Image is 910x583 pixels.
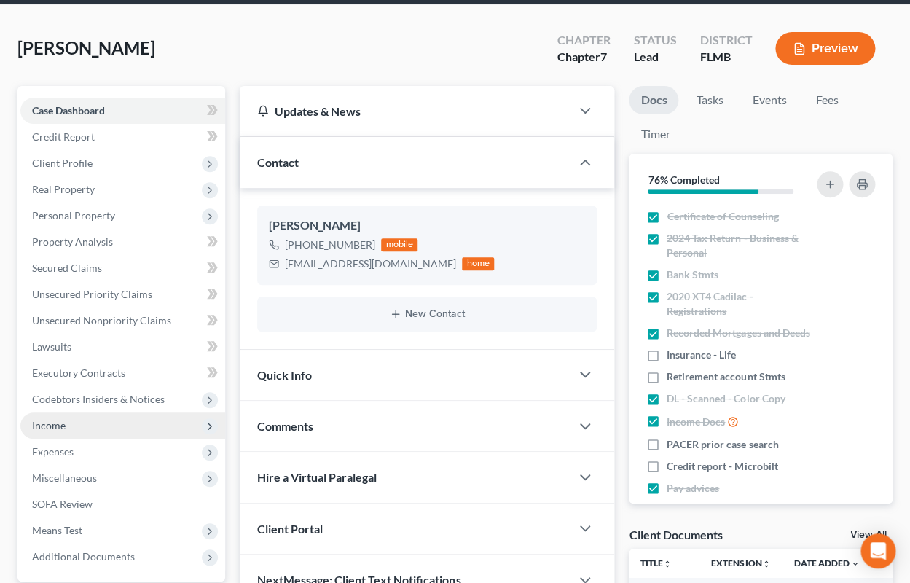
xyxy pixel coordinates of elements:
a: Timer [629,120,681,149]
div: Status [633,32,676,49]
i: expand_more [850,560,859,568]
i: unfold_more [761,560,770,568]
span: Personal Property [32,209,115,222]
span: Miscellaneous [32,472,97,484]
span: Contact [257,155,299,169]
span: Quick Info [257,368,312,382]
span: Expenses [32,445,74,458]
span: Bank Stmts [667,267,718,282]
span: Insurance - Life [667,348,736,362]
span: Secured Claims [32,262,102,274]
a: Unsecured Nonpriority Claims [20,308,225,334]
span: Income Docs [667,415,725,429]
a: View All [850,530,887,540]
div: District [699,32,752,49]
div: Chapter [557,49,610,66]
span: Unsecured Priority Claims [32,288,152,300]
a: Extensionunfold_more [711,557,770,568]
span: Property Analysis [32,235,113,248]
div: home [462,257,494,270]
span: [PERSON_NAME] [17,37,155,58]
a: Lawsuits [20,334,225,360]
div: [EMAIL_ADDRESS][DOMAIN_NAME] [285,257,456,271]
span: Lawsuits [32,340,71,353]
a: Fees [804,86,850,114]
div: Client Documents [629,527,722,542]
a: Credit Report [20,124,225,150]
a: Tasks [684,86,734,114]
span: 2024 Tax Return - Business & Personal [667,231,814,260]
span: Real Property [32,183,95,195]
span: Comments [257,419,313,433]
div: Open Intercom Messenger [860,533,895,568]
button: Preview [775,32,875,65]
span: Retirement account Stmts [667,369,785,384]
div: Lead [633,49,676,66]
span: DL - Scanned - Color Copy [667,391,785,406]
span: Executory Contracts [32,367,125,379]
div: Chapter [557,32,610,49]
div: Updates & News [257,103,553,119]
span: Case Dashboard [32,104,105,117]
span: PACER prior case search [667,437,778,452]
span: Certificate of Counseling [667,209,778,224]
a: Events [740,86,798,114]
a: Date Added expand_more [793,557,859,568]
span: Unsecured Nonpriority Claims [32,314,171,326]
a: Case Dashboard [20,98,225,124]
span: Client Portal [257,522,323,536]
a: Titleunfold_more [640,557,672,568]
div: [PERSON_NAME] [269,217,585,235]
span: 2020 XT4 Cadilac - Registrations [667,289,814,318]
span: Hire a Virtual Paralegal [257,470,377,484]
span: 7 [600,50,606,63]
span: Credit report - Microbilt [667,459,777,474]
a: SOFA Review [20,491,225,517]
span: Codebtors Insiders & Notices [32,393,165,405]
div: FLMB [699,49,752,66]
span: Income [32,419,66,431]
span: SOFA Review [32,498,93,510]
a: Property Analysis [20,229,225,255]
button: New Contact [269,308,585,320]
i: unfold_more [663,560,672,568]
span: Means Test [32,524,82,536]
span: Client Profile [32,157,93,169]
span: Additional Documents [32,550,135,563]
div: [PHONE_NUMBER] [285,238,375,252]
a: Secured Claims [20,255,225,281]
strong: 76% Completed [648,173,719,186]
a: Executory Contracts [20,360,225,386]
span: Pay advices [667,481,719,496]
span: Recorded Mortgages and Deeds [667,326,809,340]
a: Docs [629,86,678,114]
span: Credit Report [32,130,95,143]
a: Unsecured Priority Claims [20,281,225,308]
div: mobile [381,238,417,251]
span: Appraisal reports [667,503,746,517]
